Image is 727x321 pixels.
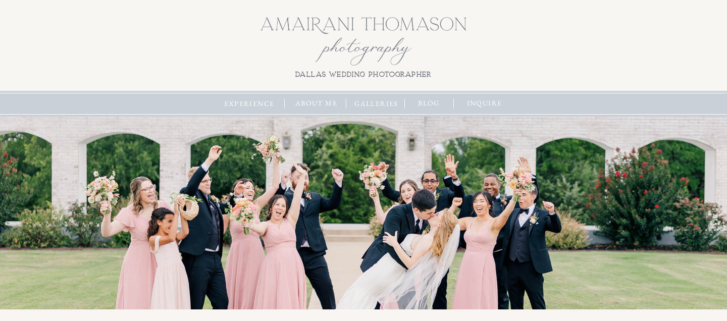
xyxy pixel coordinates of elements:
[352,98,401,110] a: galleries
[222,98,277,110] a: experience
[463,98,506,109] a: inquire
[295,71,432,78] b: dallas wedding photographer
[292,98,341,109] a: about me
[413,98,445,109] a: blog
